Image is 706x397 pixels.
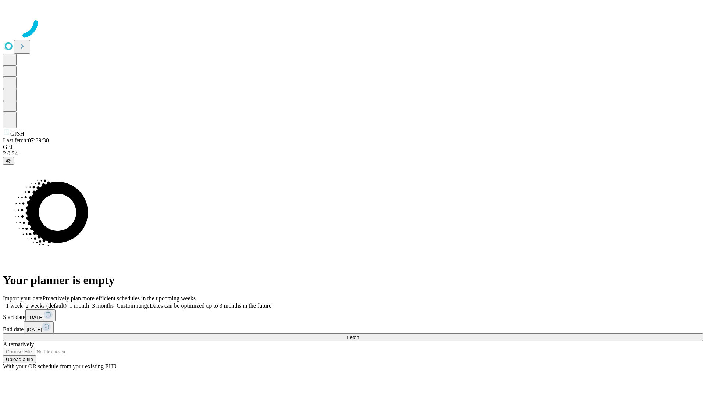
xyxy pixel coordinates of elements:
[117,303,149,309] span: Custom range
[3,321,703,333] div: End date
[28,315,44,320] span: [DATE]
[24,321,54,333] button: [DATE]
[150,303,273,309] span: Dates can be optimized up to 3 months in the future.
[3,157,14,165] button: @
[26,303,67,309] span: 2 weeks (default)
[3,333,703,341] button: Fetch
[43,295,197,301] span: Proactively plan more efficient schedules in the upcoming weeks.
[3,309,703,321] div: Start date
[6,158,11,164] span: @
[3,150,703,157] div: 2.0.241
[3,363,117,369] span: With your OR schedule from your existing EHR
[26,327,42,332] span: [DATE]
[3,137,49,143] span: Last fetch: 07:39:30
[10,130,24,137] span: GJSH
[3,355,36,363] button: Upload a file
[69,303,89,309] span: 1 month
[6,303,23,309] span: 1 week
[3,273,703,287] h1: Your planner is empty
[347,335,359,340] span: Fetch
[3,295,43,301] span: Import your data
[3,341,34,347] span: Alternatively
[25,309,56,321] button: [DATE]
[3,144,703,150] div: GEI
[92,303,114,309] span: 3 months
